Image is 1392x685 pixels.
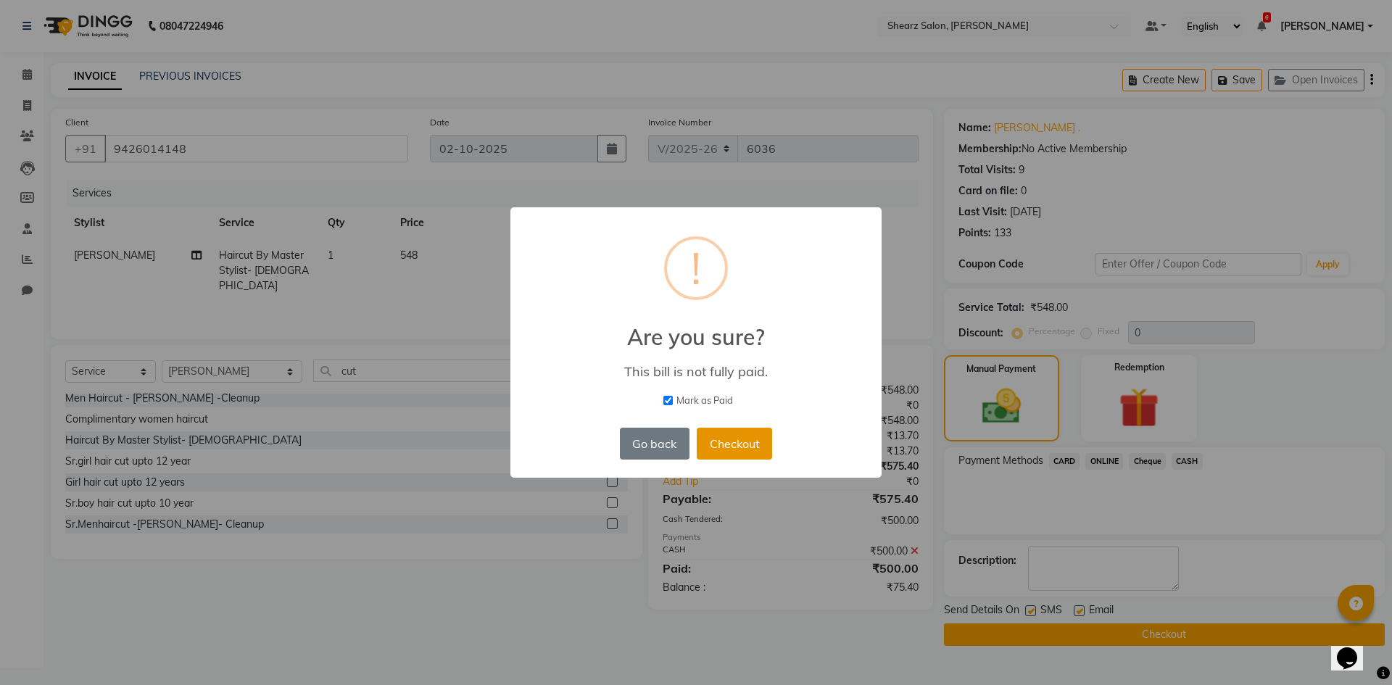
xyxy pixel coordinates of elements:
[620,428,689,460] button: Go back
[697,428,772,460] button: Checkout
[691,239,701,297] div: !
[510,307,882,350] h2: Are you sure?
[1331,627,1377,671] iframe: chat widget
[676,394,733,408] span: Mark as Paid
[531,363,861,380] div: This bill is not fully paid.
[663,396,673,405] input: Mark as Paid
